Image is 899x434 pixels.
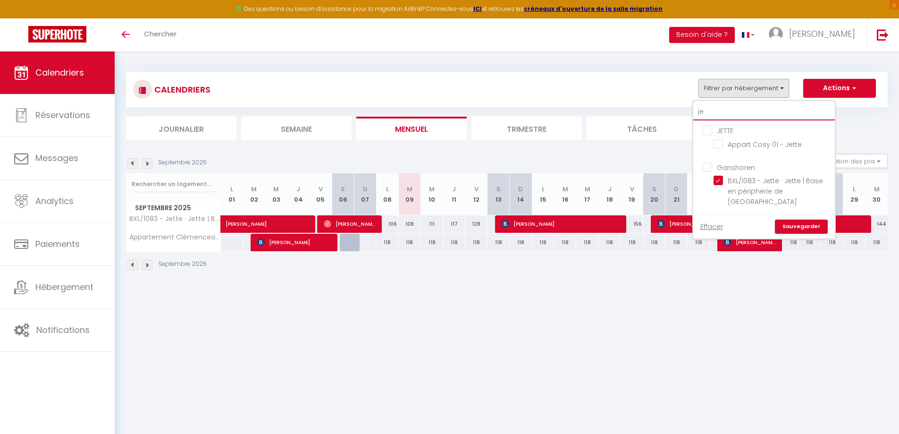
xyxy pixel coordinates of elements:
div: 118 [621,234,643,251]
strong: ICI [473,5,482,13]
div: 118 [443,234,465,251]
abbr: M [874,185,880,194]
div: 118 [843,234,865,251]
th: 20 [643,173,665,215]
th: 07 [354,173,376,215]
span: [PERSON_NAME] [257,233,331,251]
abbr: J [296,185,300,194]
th: 12 [465,173,487,215]
div: 118 [420,234,443,251]
abbr: L [542,185,545,194]
span: Messages [35,152,78,164]
span: Notifications [36,324,90,336]
p: Septembre 2025 [158,158,207,167]
th: 02 [243,173,265,215]
span: [PERSON_NAME] [226,210,312,228]
img: Super Booking [28,26,86,43]
span: [PERSON_NAME] [789,28,855,40]
input: Rechercher un logement... [132,176,215,193]
abbr: J [452,185,456,194]
abbr: M [563,185,568,194]
abbr: D [674,185,679,194]
th: 22 [688,173,710,215]
a: ... [PERSON_NAME] [762,18,867,51]
abbr: M [251,185,257,194]
th: 17 [576,173,598,215]
div: 117 [443,215,465,233]
th: 01 [221,173,243,215]
input: Rechercher un logement... [693,103,835,120]
abbr: L [386,185,389,194]
span: Hébergement [35,281,93,293]
img: ... [769,27,783,41]
abbr: V [630,185,634,194]
button: Filtrer par hébergement [698,79,789,98]
button: Besoin d'aide ? [669,27,735,43]
div: 156 [621,215,643,233]
div: 118 [532,234,554,251]
abbr: V [474,185,479,194]
div: 118 [554,234,576,251]
div: 144 [865,215,888,233]
a: Effacer [700,221,723,232]
div: 118 [865,234,888,251]
div: 118 [576,234,598,251]
div: 111 [420,215,443,233]
a: Chercher [137,18,184,51]
th: 13 [487,173,510,215]
th: 11 [443,173,465,215]
abbr: J [608,185,612,194]
div: 118 [398,234,420,251]
span: [PERSON_NAME] [657,215,709,233]
abbr: L [853,185,856,194]
span: Septembre 2025 [126,201,220,215]
th: 04 [287,173,310,215]
div: 118 [598,234,621,251]
a: [PERSON_NAME] [221,215,243,233]
abbr: V [319,185,323,194]
button: Gestion des prix [817,154,888,168]
abbr: S [496,185,501,194]
span: BXL/1083 - Jette · Jette | Base en périphérie de [GEOGRAPHIC_DATA] [128,215,222,222]
span: [PERSON_NAME] [724,233,776,251]
div: 118 [465,234,487,251]
th: 19 [621,173,643,215]
h3: CALENDRIERS [152,79,210,100]
div: 118 [821,234,843,251]
span: Calendriers [35,67,84,78]
span: Paiements [35,238,80,250]
a: créneaux d'ouverture de la salle migration [524,5,663,13]
th: 06 [332,173,354,215]
div: 118 [376,234,398,251]
div: 118 [487,234,510,251]
div: Filtrer par hébergement [692,100,836,239]
abbr: D [518,185,523,194]
th: 08 [376,173,398,215]
li: Trimestre [471,117,582,140]
abbr: M [273,185,279,194]
th: 14 [510,173,532,215]
li: Semaine [241,117,352,140]
div: 106 [376,215,398,233]
div: 118 [776,234,798,251]
abbr: S [652,185,656,194]
div: 118 [665,234,688,251]
button: Actions [803,79,876,98]
span: Chercher [144,29,176,39]
th: 18 [598,173,621,215]
span: Appartement Clémenceau - Le cocon du midi [128,234,222,241]
th: 09 [398,173,420,215]
th: 16 [554,173,576,215]
abbr: S [341,185,345,194]
th: 30 [865,173,888,215]
div: 128 [465,215,487,233]
abbr: M [407,185,412,194]
li: Tâches [587,117,697,140]
div: 108 [398,215,420,233]
span: [PERSON_NAME] [502,215,620,233]
th: 03 [265,173,287,215]
th: 21 [665,173,688,215]
a: Sauvegarder [775,220,828,234]
abbr: M [585,185,590,194]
